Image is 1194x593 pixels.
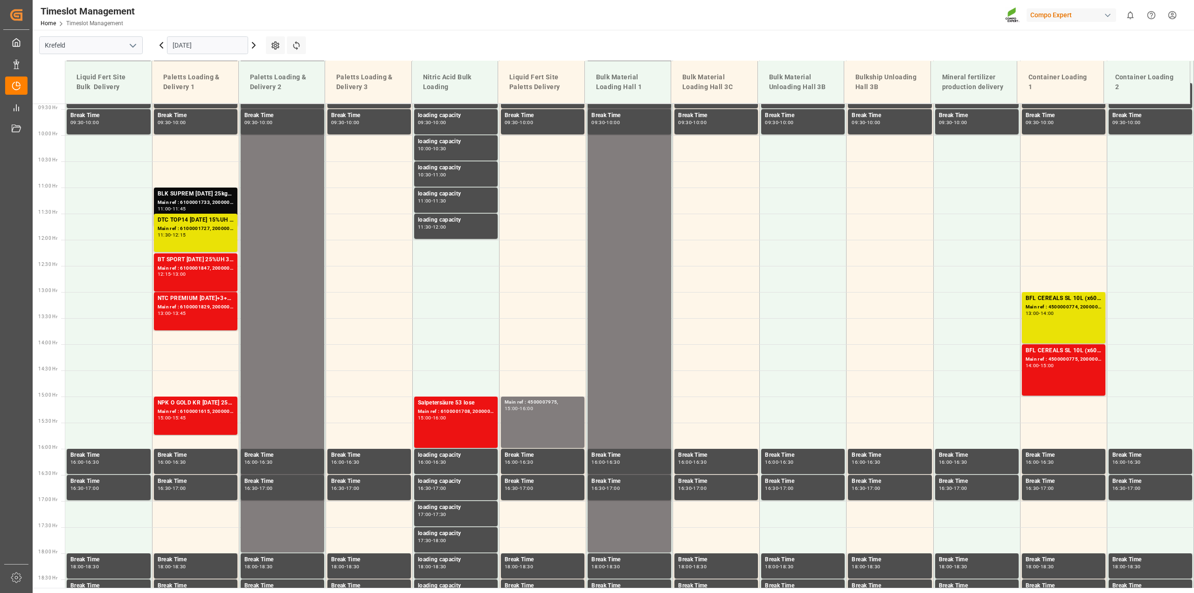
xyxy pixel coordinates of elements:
[778,486,780,490] div: -
[158,265,234,272] div: Main ref : 6100001847, 2000001285
[591,111,667,120] div: Break Time
[38,523,57,528] span: 17:30 Hr
[520,565,533,569] div: 18:30
[84,460,85,464] div: -
[780,120,793,125] div: 10:00
[158,486,171,490] div: 16:30
[765,451,841,460] div: Break Time
[605,565,606,569] div: -
[171,416,172,420] div: -
[38,183,57,188] span: 11:00 Hr
[158,207,171,211] div: 11:00
[778,120,780,125] div: -
[41,4,135,18] div: Timeslot Management
[84,486,85,490] div: -
[38,157,57,162] span: 10:30 Hr
[158,398,234,408] div: NPK O GOLD KR [DATE] 25kg (x60) IT
[852,486,865,490] div: 16:30
[70,477,147,486] div: Break Time
[765,460,778,464] div: 16:00
[692,120,693,125] div: -
[418,216,494,225] div: loading capacity
[1026,460,1039,464] div: 16:00
[70,451,147,460] div: Break Time
[418,173,431,177] div: 10:30
[605,486,606,490] div: -
[505,406,518,411] div: 15:00
[765,486,778,490] div: 16:30
[70,565,84,569] div: 18:00
[505,111,581,120] div: Break Time
[331,120,345,125] div: 09:30
[158,416,171,420] div: 15:00
[765,111,841,120] div: Break Time
[431,538,433,543] div: -
[171,460,172,464] div: -
[1112,451,1188,460] div: Break Time
[852,120,865,125] div: 09:30
[693,120,707,125] div: 10:00
[954,486,967,490] div: 17:00
[331,486,345,490] div: 16:30
[1041,460,1054,464] div: 16:30
[433,416,446,420] div: 16:00
[158,189,234,199] div: BLK SUPREM [DATE] 25kg(x60) ES,IT,PT,SI
[1039,486,1040,490] div: -
[171,565,172,569] div: -
[345,565,346,569] div: -
[38,445,57,450] span: 16:00 Hr
[852,555,928,565] div: Break Time
[778,460,780,464] div: -
[433,120,446,125] div: 10:00
[1026,311,1039,315] div: 13:00
[679,69,750,96] div: Bulk Material Loading Hall 3C
[38,497,57,502] span: 17:00 Hr
[505,460,518,464] div: 16:00
[867,486,881,490] div: 17:00
[1141,5,1162,26] button: Help Center
[259,486,273,490] div: 17:00
[158,233,171,237] div: 11:30
[852,111,928,120] div: Break Time
[418,565,431,569] div: 18:00
[244,565,258,569] div: 18:00
[518,460,520,464] div: -
[346,460,360,464] div: 16:30
[418,486,431,490] div: 16:30
[346,565,360,569] div: 18:30
[244,460,258,464] div: 16:00
[678,555,754,565] div: Break Time
[678,486,692,490] div: 16:30
[158,199,234,207] div: Main ref : 6100001733, 2000001448
[865,486,867,490] div: -
[505,555,581,565] div: Break Time
[431,173,433,177] div: -
[418,512,431,516] div: 17:00
[1127,486,1141,490] div: 17:00
[678,120,692,125] div: 09:30
[431,199,433,203] div: -
[765,69,837,96] div: Bulk Material Unloading Hall 3B
[70,460,84,464] div: 16:00
[171,486,172,490] div: -
[433,512,446,516] div: 17:30
[158,225,234,233] div: Main ref : 6100001727, 2000000823
[591,555,667,565] div: Break Time
[158,272,171,276] div: 12:15
[331,460,345,464] div: 16:00
[433,460,446,464] div: 16:30
[418,477,494,486] div: loading capacity
[346,486,360,490] div: 17:00
[1112,555,1188,565] div: Break Time
[418,147,431,151] div: 10:00
[418,503,494,512] div: loading capacity
[246,69,318,96] div: Paletts Loading & Delivery 2
[520,120,533,125] div: 10:00
[41,20,56,27] a: Home
[1111,69,1183,96] div: Container Loading 2
[605,120,606,125] div: -
[692,460,693,464] div: -
[954,460,967,464] div: 16:30
[38,471,57,476] span: 16:30 Hr
[952,486,953,490] div: -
